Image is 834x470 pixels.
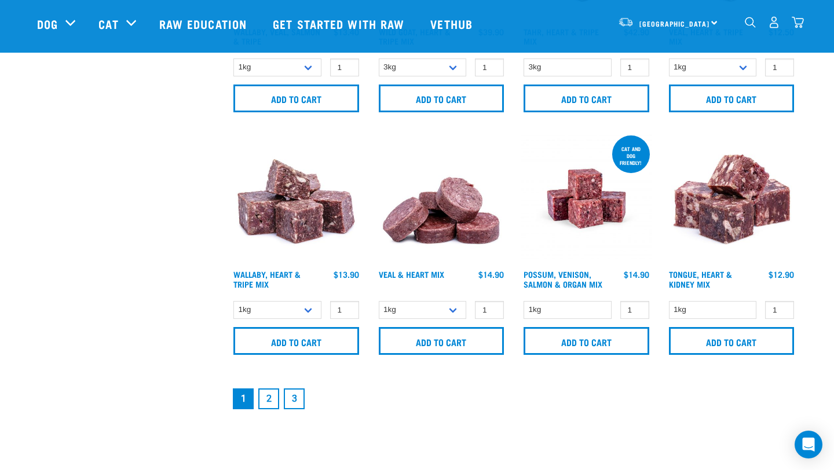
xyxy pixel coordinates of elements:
a: Tongue, Heart & Kidney Mix [669,272,732,285]
a: Cat [98,15,118,32]
input: 1 [475,58,504,76]
input: Add to cart [379,327,504,355]
input: 1 [620,301,649,319]
span: [GEOGRAPHIC_DATA] [639,21,709,25]
input: 1 [765,301,794,319]
input: 1 [620,58,649,76]
input: Add to cart [233,327,359,355]
input: Add to cart [524,85,649,112]
a: Goto page 2 [258,388,279,409]
a: Raw Education [148,1,261,47]
input: Add to cart [669,85,795,112]
div: $14.90 [478,270,504,279]
img: home-icon-1@2x.png [745,17,756,28]
a: Dog [37,15,58,32]
a: Goto page 3 [284,388,305,409]
img: 1174 Wallaby Heart Tripe Mix 01 [231,133,362,265]
input: Add to cart [524,327,649,355]
img: home-icon@2x.png [792,16,804,28]
img: 1167 Tongue Heart Kidney Mix 01 [666,133,798,265]
input: Add to cart [379,85,504,112]
input: 1 [330,58,359,76]
div: $12.90 [769,270,794,279]
div: Open Intercom Messenger [795,431,822,458]
a: Possum, Venison, Salmon & Organ Mix [524,272,602,285]
nav: pagination [231,386,797,412]
div: $13.90 [334,270,359,279]
img: 1152 Veal Heart Medallions 01 [376,133,507,265]
div: $14.90 [624,270,649,279]
a: Wallaby, Heart & Tripe Mix [233,272,301,285]
img: user.png [768,16,780,28]
input: 1 [475,301,504,319]
a: Veal & Heart Mix [379,272,444,276]
a: Vethub [419,1,487,47]
img: van-moving.png [618,17,634,27]
input: Add to cart [669,327,795,355]
a: Get started with Raw [261,1,419,47]
input: Add to cart [233,85,359,112]
input: 1 [330,301,359,319]
div: cat and dog friendly! [612,140,650,171]
input: 1 [765,58,794,76]
a: Page 1 [233,388,254,409]
img: Possum Venison Salmon Organ 1626 [521,133,652,265]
